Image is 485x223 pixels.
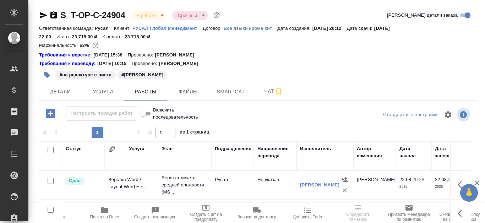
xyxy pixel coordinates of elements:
[171,87,205,96] span: Файлы
[93,51,128,59] p: [DATE] 15:38
[176,12,199,18] button: Срочный
[399,177,413,182] p: 22.08,
[282,203,333,223] button: Добавить Todo
[43,87,77,96] span: Детали
[453,205,470,222] button: Здесь прячутся важные кнопки
[357,145,392,159] div: Автор изменения
[463,185,475,200] span: 🙏
[72,34,102,39] p: 23 715,00 ₽
[102,34,125,39] p: К оплате:
[162,174,208,196] p: Верстка макета средней сложности (MS ...
[91,41,100,50] button: 7240.00 RUB;
[211,173,254,197] td: Русал
[457,108,472,121] span: Посмотреть информацию
[180,128,209,138] span: из 1 страниц
[39,60,97,67] a: Требования к переводу:
[131,11,167,20] div: В работе
[130,203,181,223] button: Создать рекламацию
[399,145,428,159] div: Дата начала
[134,214,176,219] span: Создать рекламацию
[39,51,93,59] a: Требования к верстке:
[153,107,198,121] span: Включить последовательность
[64,176,101,186] div: Менеджер проверил работу исполнителя, передает ее на следующий этап
[132,60,159,67] p: Проверено:
[353,173,396,197] td: [PERSON_NAME]
[39,60,97,67] div: Нажми, чтобы открыть папку с инструкцией
[135,12,158,18] button: В работе
[116,71,168,77] span: Исаев
[215,145,251,152] div: Подразделение
[155,51,200,59] p: [PERSON_NAME]
[347,26,374,31] p: Дата сдачи:
[460,184,478,202] button: 🙏
[39,43,80,48] p: Маржинальность:
[387,12,458,19] span: [PERSON_NAME] детали заказа
[413,177,424,182] p: 20:28
[223,25,277,31] a: Все языки кроме кит
[129,145,144,152] div: Услуга
[79,203,130,223] button: Папка на Drive
[339,185,350,196] button: Удалить
[274,87,283,96] svg: Подписаться
[66,145,82,152] div: Статус
[39,11,48,20] button: Скопировать ссылку для ЯМессенджера
[399,183,428,190] p: 2025
[339,174,350,185] button: Назначить
[333,203,383,223] button: Определить тематику
[39,67,55,83] button: Добавить тэг
[129,87,163,96] span: Работы
[114,26,132,31] p: Клиент:
[277,26,312,31] p: Дата создания:
[300,145,331,152] div: Исполнитель
[214,87,248,96] span: Smartcat
[80,43,91,48] p: 63%
[312,26,347,31] p: [DATE] 20:12
[69,177,81,184] p: Сдан
[125,34,155,39] p: 23 715,00 ₽
[257,145,293,159] div: Направление перевода
[159,60,203,67] p: [PERSON_NAME]
[181,203,231,223] button: Создать счет на предоплату
[300,182,339,187] a: [PERSON_NAME]
[383,203,434,223] button: Призвать менеджера по развитию
[128,51,155,59] p: Проверено:
[256,87,290,96] span: Чат
[162,145,173,152] div: Этап
[203,26,224,31] p: Договор:
[231,203,282,223] button: Заявка на доставку
[212,11,221,20] button: Доп статусы указывают на важность/срочность заказа
[435,183,463,190] p: 2025
[381,109,440,120] div: split button
[90,214,119,219] span: Папка на Drive
[434,203,485,223] button: Скопировать ссылку на оценку заказа
[97,60,132,67] p: [DATE] 10:15
[28,203,79,223] button: Пересчитать
[388,212,430,222] span: Призвать менеджера по развитию
[86,87,120,96] span: Услуги
[293,214,322,219] span: Добавить Todo
[238,214,276,219] span: Заявка на доставку
[453,176,470,193] button: Здесь прячутся важные кнопки
[440,106,457,123] span: Настроить таблицу
[132,25,203,31] a: РУСАЛ Глобал Менеджмент
[185,212,227,222] span: Создать счет на предоплату
[254,173,296,197] td: Не указан
[132,26,203,31] p: РУСАЛ Глобал Менеджмент
[223,26,277,31] p: Все языки кроме кит
[60,71,111,78] p: #на редактуре с листа
[49,11,58,20] button: Скопировать ссылку
[108,146,115,153] button: Сгруппировать
[435,177,448,182] p: 22.08,
[105,173,158,197] td: Верстка Word / Layout Word Не ...
[337,212,379,222] span: Определить тематику
[60,10,125,20] a: S_T-OP-C-24904
[435,145,463,159] div: Дата завершения
[438,212,481,222] span: Скопировать ссылку на оценку заказа
[172,11,208,20] div: В работе
[448,177,460,182] p: 20:28
[56,34,72,39] p: Итого:
[39,51,93,59] div: Нажми, чтобы открыть папку с инструкцией
[41,106,60,121] button: Добавить работу
[121,71,163,78] p: #[PERSON_NAME]
[39,26,95,31] p: Ответственная команда:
